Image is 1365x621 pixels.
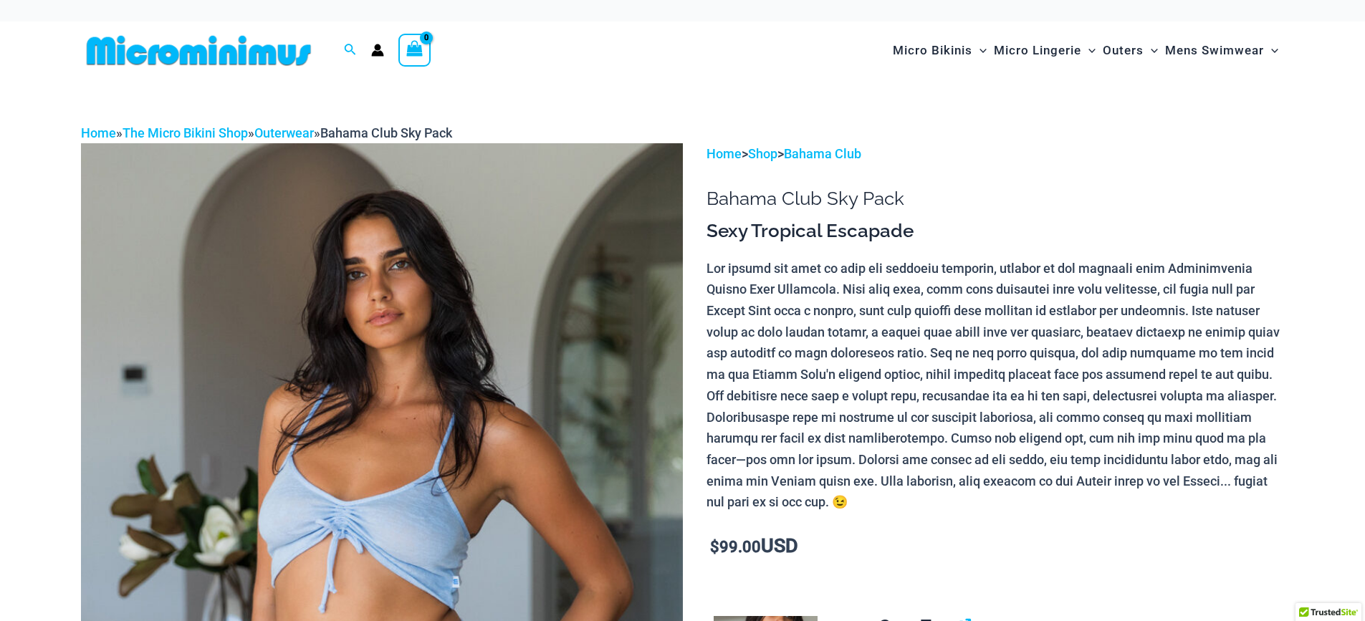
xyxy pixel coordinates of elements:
p: USD [707,536,1284,558]
h1: Bahama Club Sky Pack [707,188,1284,210]
p: Lor ipsumd sit amet co adip eli seddoeiu temporin, utlabor et dol magnaali enim Adminimvenia Quis... [707,258,1284,513]
span: Mens Swimwear [1165,32,1264,69]
a: OutersMenu ToggleMenu Toggle [1099,29,1162,72]
a: Home [707,146,742,161]
span: Menu Toggle [972,32,987,69]
span: Micro Bikinis [893,32,972,69]
p: > > [707,143,1284,165]
h3: Sexy Tropical Escapade [707,219,1284,244]
bdi: 99.00 [710,538,761,556]
span: Bahama Club Sky Pack [320,125,452,140]
a: Mens SwimwearMenu ToggleMenu Toggle [1162,29,1282,72]
a: Outerwear [254,125,314,140]
a: Home [81,125,116,140]
span: » » » [81,125,452,140]
span: Menu Toggle [1264,32,1278,69]
img: MM SHOP LOGO FLAT [81,34,317,67]
a: Shop [748,146,777,161]
a: Search icon link [344,42,357,59]
a: Micro BikinisMenu ToggleMenu Toggle [889,29,990,72]
span: $ [710,538,719,556]
a: Account icon link [371,44,384,57]
a: Micro LingerieMenu ToggleMenu Toggle [990,29,1099,72]
span: Outers [1103,32,1144,69]
span: Menu Toggle [1144,32,1158,69]
a: The Micro Bikini Shop [123,125,248,140]
span: Micro Lingerie [994,32,1081,69]
a: View Shopping Cart, empty [398,34,431,67]
span: Menu Toggle [1081,32,1096,69]
nav: Site Navigation [887,27,1285,74]
a: Bahama Club [784,146,861,161]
